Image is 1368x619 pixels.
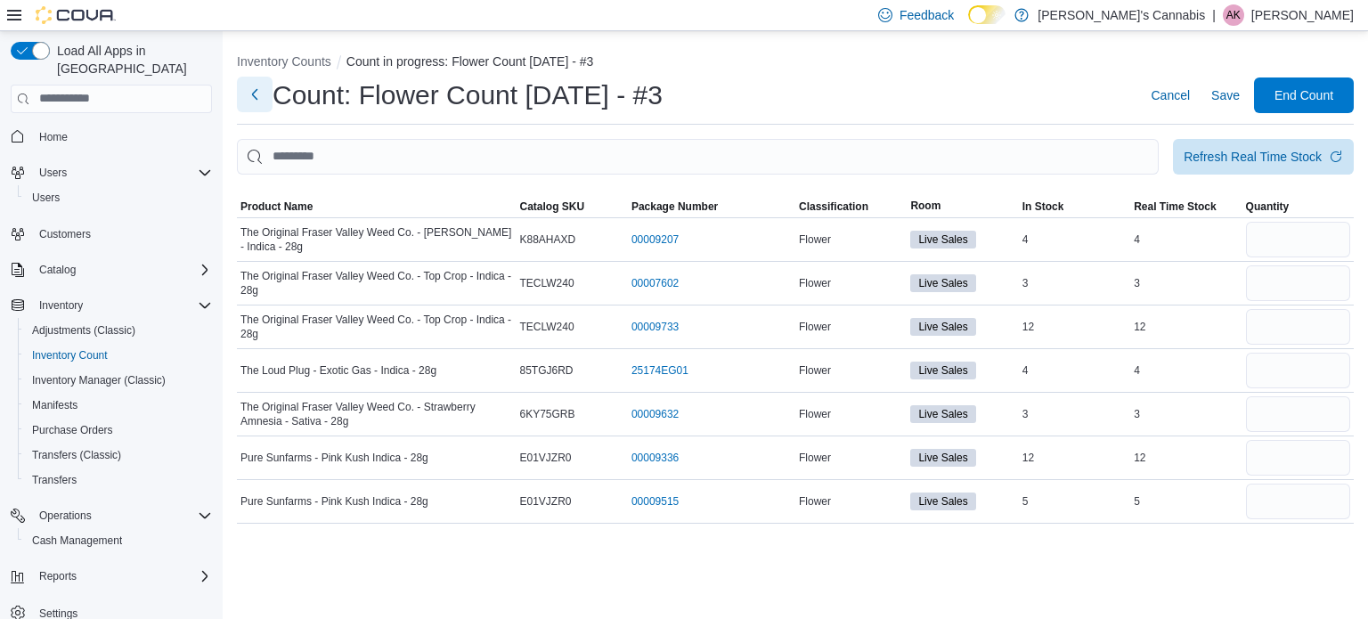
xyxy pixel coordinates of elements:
[32,259,212,281] span: Catalog
[25,345,115,366] a: Inventory Count
[240,400,513,428] span: The Original Fraser Valley Weed Co. - Strawberry Amnesia - Sativa - 28g
[520,232,576,247] span: K88AHAXD
[32,224,98,245] a: Customers
[32,373,166,387] span: Inventory Manager (Classic)
[4,293,219,318] button: Inventory
[1130,316,1242,338] div: 12
[346,54,594,69] button: Count in progress: Flower Count [DATE] - #3
[631,320,679,334] a: 00009733
[32,259,83,281] button: Catalog
[1019,273,1130,294] div: 3
[520,494,572,509] span: E01VJZR0
[4,503,219,528] button: Operations
[1246,200,1290,214] span: Quantity
[1184,148,1322,166] div: Refresh Real Time Stock
[918,275,967,291] span: Live Sales
[25,370,173,391] a: Inventory Manager (Classic)
[32,295,212,316] span: Inventory
[32,126,212,148] span: Home
[1134,200,1216,214] span: Real Time Stock
[25,469,84,491] a: Transfers
[1019,229,1130,250] div: 4
[631,232,679,247] a: 00009207
[18,393,219,418] button: Manifests
[25,320,142,341] a: Adjustments (Classic)
[25,320,212,341] span: Adjustments (Classic)
[1019,196,1130,217] button: In Stock
[799,407,831,421] span: Flower
[1130,273,1242,294] div: 3
[39,509,92,523] span: Operations
[795,196,907,217] button: Classification
[25,395,85,416] a: Manifests
[18,368,219,393] button: Inventory Manager (Classic)
[32,162,74,183] button: Users
[4,221,219,247] button: Customers
[1211,86,1240,104] span: Save
[32,126,75,148] a: Home
[36,6,116,24] img: Cova
[39,130,68,144] span: Home
[520,320,574,334] span: TECLW240
[918,450,967,466] span: Live Sales
[631,276,679,290] a: 00007602
[517,196,628,217] button: Catalog SKU
[910,318,975,336] span: Live Sales
[25,395,212,416] span: Manifests
[18,468,219,493] button: Transfers
[1130,196,1242,217] button: Real Time Stock
[240,313,513,341] span: The Original Fraser Valley Weed Co. - Top Crop - Indica - 28g
[32,505,212,526] span: Operations
[799,451,831,465] span: Flower
[18,343,219,368] button: Inventory Count
[32,566,212,587] span: Reports
[32,423,113,437] span: Purchase Orders
[631,451,679,465] a: 00009336
[1223,4,1244,26] div: Abby Kirkbride
[1019,316,1130,338] div: 12
[4,564,219,589] button: Reports
[1022,200,1064,214] span: In Stock
[32,295,90,316] button: Inventory
[25,345,212,366] span: Inventory Count
[918,232,967,248] span: Live Sales
[1204,77,1247,113] button: Save
[18,418,219,443] button: Purchase Orders
[32,505,99,526] button: Operations
[237,139,1159,175] input: This is a search bar. After typing your query, hit enter to filter the results lower in the page.
[520,451,572,465] span: E01VJZR0
[631,363,688,378] a: 25174EG01
[968,24,969,25] span: Dark Mode
[1038,4,1205,26] p: [PERSON_NAME]'s Cannabis
[240,451,428,465] span: Pure Sunfarms - Pink Kush Indica - 28g
[39,227,91,241] span: Customers
[4,257,219,282] button: Catalog
[237,196,517,217] button: Product Name
[240,363,436,378] span: The Loud Plug - Exotic Gas - Indica - 28g
[32,473,77,487] span: Transfers
[39,166,67,180] span: Users
[1274,86,1333,104] span: End Count
[1019,447,1130,468] div: 12
[968,5,1006,24] input: Dark Mode
[1151,86,1190,104] span: Cancel
[25,419,120,441] a: Purchase Orders
[1226,4,1241,26] span: AK
[25,530,212,551] span: Cash Management
[32,223,212,245] span: Customers
[18,318,219,343] button: Adjustments (Classic)
[918,493,967,509] span: Live Sales
[520,407,575,421] span: 6KY75GRB
[910,274,975,292] span: Live Sales
[631,494,679,509] a: 00009515
[32,191,60,205] span: Users
[32,323,135,338] span: Adjustments (Classic)
[18,185,219,210] button: Users
[1130,229,1242,250] div: 4
[240,200,313,214] span: Product Name
[237,77,273,112] button: Next
[910,405,975,423] span: Live Sales
[799,363,831,378] span: Flower
[520,276,574,290] span: TECLW240
[4,124,219,150] button: Home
